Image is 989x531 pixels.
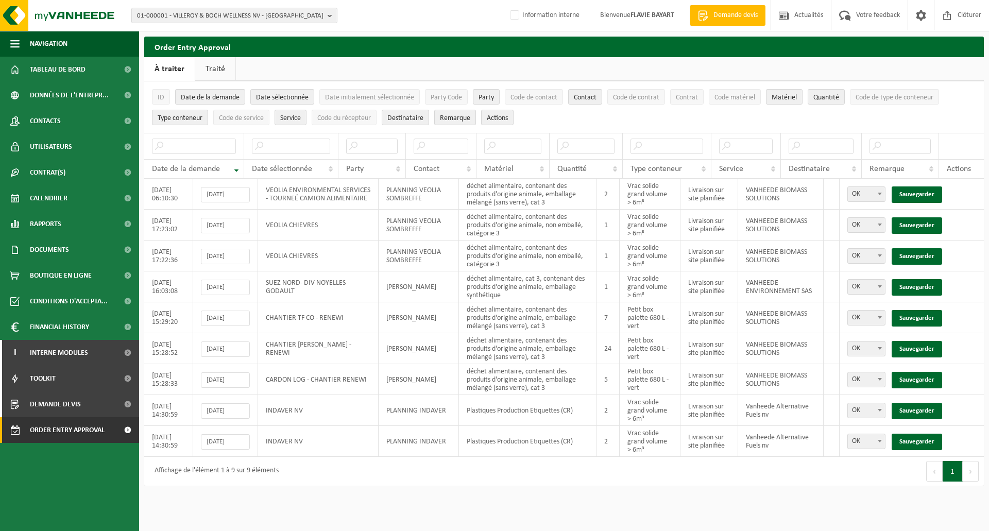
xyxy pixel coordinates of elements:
[144,210,193,241] td: [DATE] 17:23:02
[505,89,563,105] button: Code de contactCode de contact: Activate to sort
[596,271,620,302] td: 1
[848,187,885,201] span: OK
[379,271,458,302] td: [PERSON_NAME]
[275,110,306,125] button: ServiceService: Activate to sort
[258,210,379,241] td: VEOLIA CHIEVRES
[620,364,680,395] td: Petit box palette 680 L - vert
[144,302,193,333] td: [DATE] 15:29:20
[144,271,193,302] td: [DATE] 16:03:08
[144,37,984,57] h2: Order Entry Approval
[620,395,680,426] td: Vrac solide grand volume > 6m³
[596,302,620,333] td: 7
[30,185,67,211] span: Calendrier
[847,279,885,295] span: OK
[30,288,108,314] span: Conditions d'accepta...
[719,165,743,173] span: Service
[892,372,942,388] a: Sauvegarder
[425,89,468,105] button: Party CodeParty Code: Activate to sort
[680,241,738,271] td: Livraison sur site planifiée
[481,110,514,125] button: Actions
[144,57,195,81] a: À traiter
[195,57,235,81] a: Traité
[869,165,905,173] span: Remarque
[963,461,979,482] button: Next
[459,364,596,395] td: déchet alimentaire, contenant des produits d'origine animale, emballage mélangé (sans verre), cat 3
[848,372,885,387] span: OK
[379,426,458,457] td: PLANNING INDAVER
[144,241,193,271] td: [DATE] 17:22:36
[943,461,963,482] button: 1
[714,94,755,101] span: Code matériel
[459,179,596,210] td: déchet alimentaire, contenant des produits d'origine animale, emballage mélangé (sans verre), cat 3
[596,426,620,457] td: 2
[30,134,72,160] span: Utilisateurs
[312,110,377,125] button: Code du récepteurCode du récepteur: Activate to sort
[152,110,208,125] button: Type conteneurType conteneur: Activate to sort
[30,417,105,443] span: Order entry approval
[30,31,67,57] span: Navigation
[137,8,323,24] span: 01-000001 - VILLEROY & BOCH WELLNESS NV - [GEOGRAPHIC_DATA]
[258,364,379,395] td: CARDON LOG - CHANTIER RENEWI
[848,280,885,294] span: OK
[596,395,620,426] td: 2
[144,333,193,364] td: [DATE] 15:28:52
[149,462,279,481] div: Affichage de l'élément 1 à 9 sur 9 éléments
[30,263,92,288] span: Boutique en ligne
[892,186,942,203] a: Sauvegarder
[926,461,943,482] button: Previous
[30,237,69,263] span: Documents
[738,426,824,457] td: Vanheede Alternative Fuels nv
[613,94,659,101] span: Code de contrat
[847,248,885,264] span: OK
[892,248,942,265] a: Sauvegarder
[10,340,20,366] span: I
[892,434,942,450] a: Sauvegarder
[670,89,704,105] button: ContratContrat: Activate to sort
[813,94,839,101] span: Quantité
[847,217,885,233] span: OK
[620,302,680,333] td: Petit box palette 680 L - vert
[459,302,596,333] td: déchet alimentaire, contenant des produits d'origine animale, emballage mélangé (sans verre), cat 3
[680,271,738,302] td: Livraison sur site planifiée
[892,341,942,357] a: Sauvegarder
[738,179,824,210] td: VANHEEDE BIOMASS SOLUTIONS
[596,333,620,364] td: 24
[690,5,765,26] a: Demande devis
[892,403,942,419] a: Sauvegarder
[434,110,476,125] button: RemarqueRemarque: Activate to sort
[856,94,933,101] span: Code de type de conteneur
[459,426,596,457] td: Plastiques Production Etiquettes (CR)
[431,94,462,101] span: Party Code
[258,395,379,426] td: INDAVER NV
[630,11,674,19] strong: FLAVIE BAYART
[379,333,458,364] td: [PERSON_NAME]
[508,8,579,23] label: Information interne
[620,179,680,210] td: Vrac solide grand volume > 6m³
[152,89,170,105] button: IDID: Activate to sort
[30,340,88,366] span: Interne modules
[459,395,596,426] td: Plastiques Production Etiquettes (CR)
[219,114,264,122] span: Code de service
[144,364,193,395] td: [DATE] 15:28:33
[892,279,942,296] a: Sauvegarder
[620,426,680,457] td: Vrac solide grand volume > 6m³
[459,271,596,302] td: déchet alimentaire, cat 3, contenant des produits d'origine animale, emballage synthétique
[738,241,824,271] td: VANHEEDE BIOMASS SOLUTIONS
[379,241,458,271] td: PLANNING VEOLIA SOMBREFFE
[766,89,803,105] button: MatérielMatériel: Activate to sort
[440,114,470,122] span: Remarque
[772,94,797,101] span: Matériel
[680,426,738,457] td: Livraison sur site planifiée
[847,434,885,449] span: OK
[258,271,379,302] td: SUEZ NORD- DIV NOYELLES GODAULT
[131,8,337,23] button: 01-000001 - VILLEROY & BOCH WELLNESS NV - [GEOGRAPHIC_DATA]
[30,314,89,340] span: Financial History
[848,434,885,449] span: OK
[144,426,193,457] td: [DATE] 14:30:59
[484,165,514,173] span: Matériel
[596,210,620,241] td: 1
[379,395,458,426] td: PLANNING INDAVER
[848,311,885,325] span: OK
[947,165,971,173] span: Actions
[596,364,620,395] td: 5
